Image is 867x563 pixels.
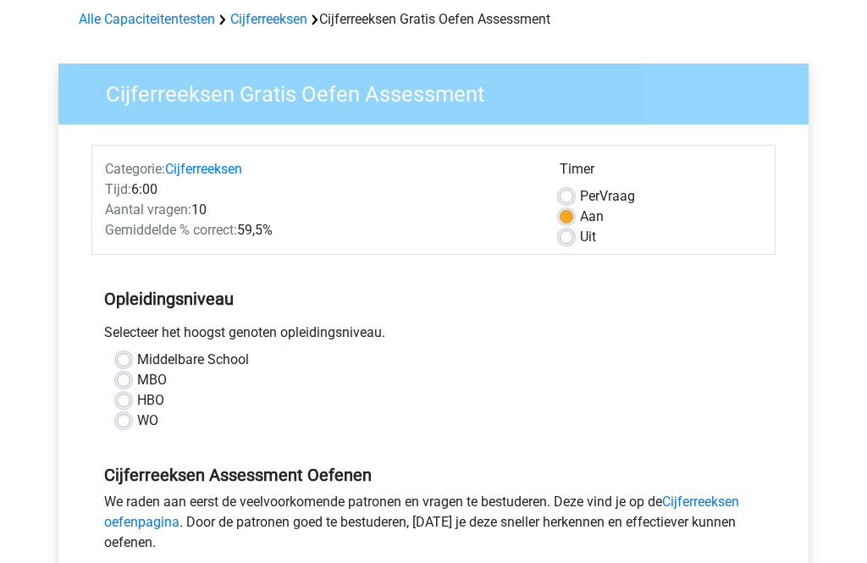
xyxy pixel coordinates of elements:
label: Uit [580,228,596,248]
a: Cijferreeksen [165,162,242,178]
div: 6:00 [92,180,547,201]
span: Categorie: [105,162,165,178]
div: 10 [92,201,547,221]
label: HBO [137,391,164,411]
span: Per [580,189,599,205]
span: Aantal vragen: [105,202,191,218]
label: Vraag [580,187,635,207]
div: We raden aan eerst de veelvoorkomende patronen en vragen te bestuderen. Deze vind je op de . Door... [91,493,776,560]
div: 59,5% [92,221,547,241]
span: Gemiddelde % correct: [105,223,237,239]
div: Cijferreeksen Gratis Oefen Assessment [72,10,795,30]
label: WO [137,411,158,432]
div: Selecteer het hoogst genoten opleidingsniveau. [91,323,776,350]
label: MBO [137,371,167,391]
label: Middelbare School [137,350,249,371]
a: Cijferreeksen [230,12,307,28]
h5: Opleidingsniveau [104,283,763,317]
span: Tijd: [105,182,131,198]
a: Alle Capaciteitentesten [79,12,215,28]
label: Aan [580,207,604,228]
div: Timer [560,160,762,187]
h5: Cijferreeksen Assessment Oefenen [104,466,763,486]
h3: Cijferreeksen Gratis Oefen Assessment [86,75,796,108]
